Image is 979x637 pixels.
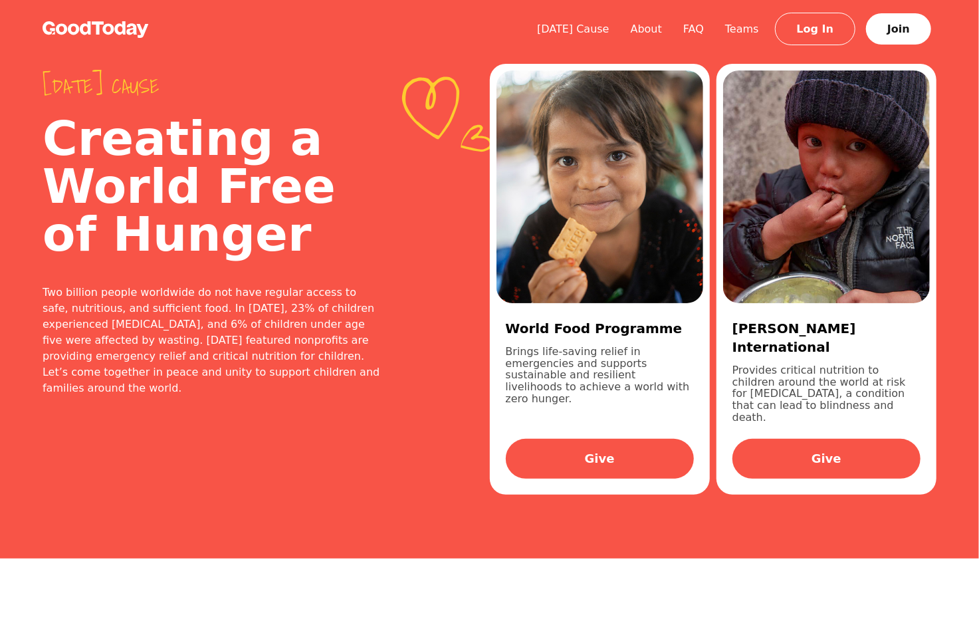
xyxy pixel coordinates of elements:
[732,439,921,479] a: Give
[526,23,620,35] a: [DATE] Cause
[506,319,694,338] h3: World Food Programme
[866,13,931,45] a: Join
[714,23,770,35] a: Teams
[506,346,694,423] p: Brings life-saving relief in emergencies and supports sustainable and resilient livelihoods to ac...
[723,70,930,303] img: b6448a51-d3e7-4761-af6b-7b3080abc15e.jpg
[43,114,383,258] h2: Creating a World Free of Hunger
[43,285,383,396] div: Two billion people worldwide do not have regular access to safe, nutritious, and sufficient food....
[506,439,694,479] a: Give
[732,319,921,356] h3: [PERSON_NAME] International
[43,74,383,98] span: [DATE] cause
[496,70,703,303] img: 5e38d6fe-b86b-4823-a8d6-d2602635f71b.jpg
[732,364,921,423] p: Provides critical nutrition to children around the world at risk for [MEDICAL_DATA], a condition ...
[43,21,149,38] img: GoodToday
[673,23,714,35] a: FAQ
[775,13,856,45] a: Log In
[620,23,673,35] a: About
